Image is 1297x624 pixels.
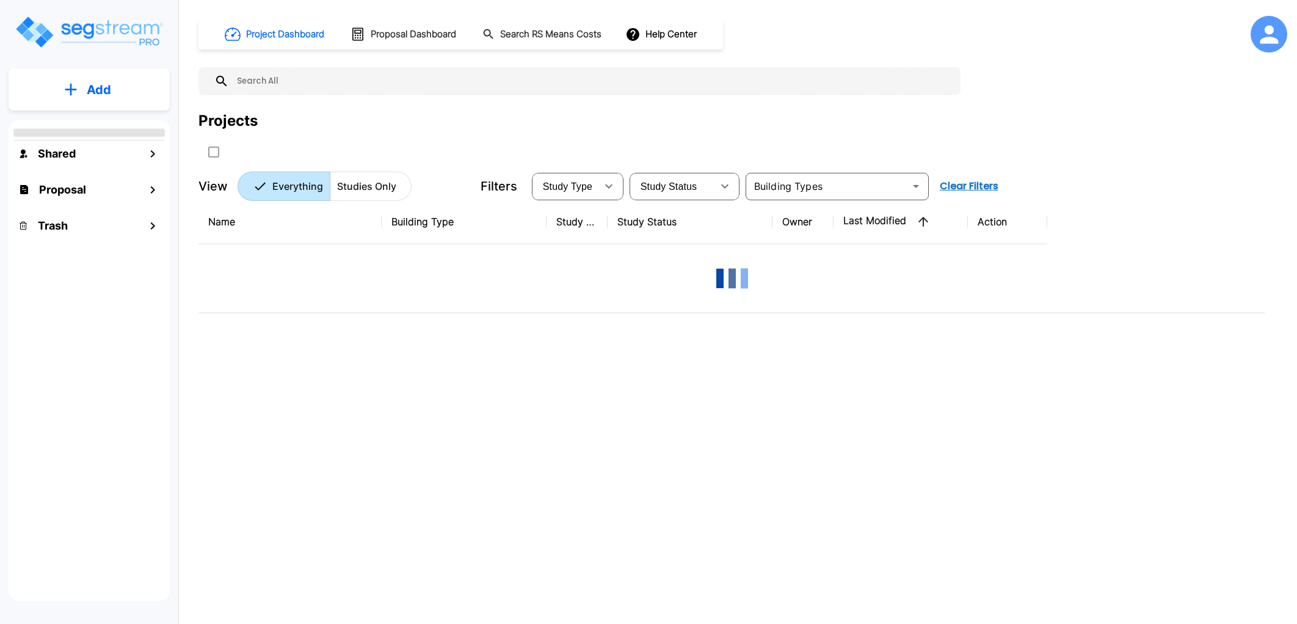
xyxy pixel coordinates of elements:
[238,172,330,201] button: Everything
[337,179,396,194] p: Studies Only
[500,27,601,42] h1: Search RS Means Costs
[330,172,412,201] button: Studies Only
[346,21,463,47] button: Proposal Dashboard
[371,27,456,42] h1: Proposal Dashboard
[229,67,954,95] input: Search All
[382,200,547,244] th: Building Type
[38,217,68,234] h1: Trash
[14,15,164,49] img: Logo
[547,200,608,244] th: Study Type
[543,181,592,192] span: Study Type
[907,178,925,195] button: Open
[202,140,226,164] button: SelectAll
[39,181,86,198] h1: Proposal
[478,23,608,46] button: Search RS Means Costs
[608,200,772,244] th: Study Status
[9,72,170,107] button: Add
[772,200,834,244] th: Owner
[534,169,597,203] div: Select
[220,21,331,48] button: Project Dashboard
[272,179,323,194] p: Everything
[632,169,713,203] div: Select
[238,172,412,201] div: Platform
[834,200,968,244] th: Last Modified
[87,81,111,99] p: Add
[708,254,757,303] img: Loading
[935,174,1003,198] button: Clear Filters
[246,27,324,42] h1: Project Dashboard
[481,177,517,195] p: Filters
[198,200,382,244] th: Name
[641,181,697,192] span: Study Status
[749,178,905,195] input: Building Types
[198,177,228,195] p: View
[968,200,1047,244] th: Action
[198,110,258,132] div: Projects
[38,145,76,162] h1: Shared
[623,23,702,46] button: Help Center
